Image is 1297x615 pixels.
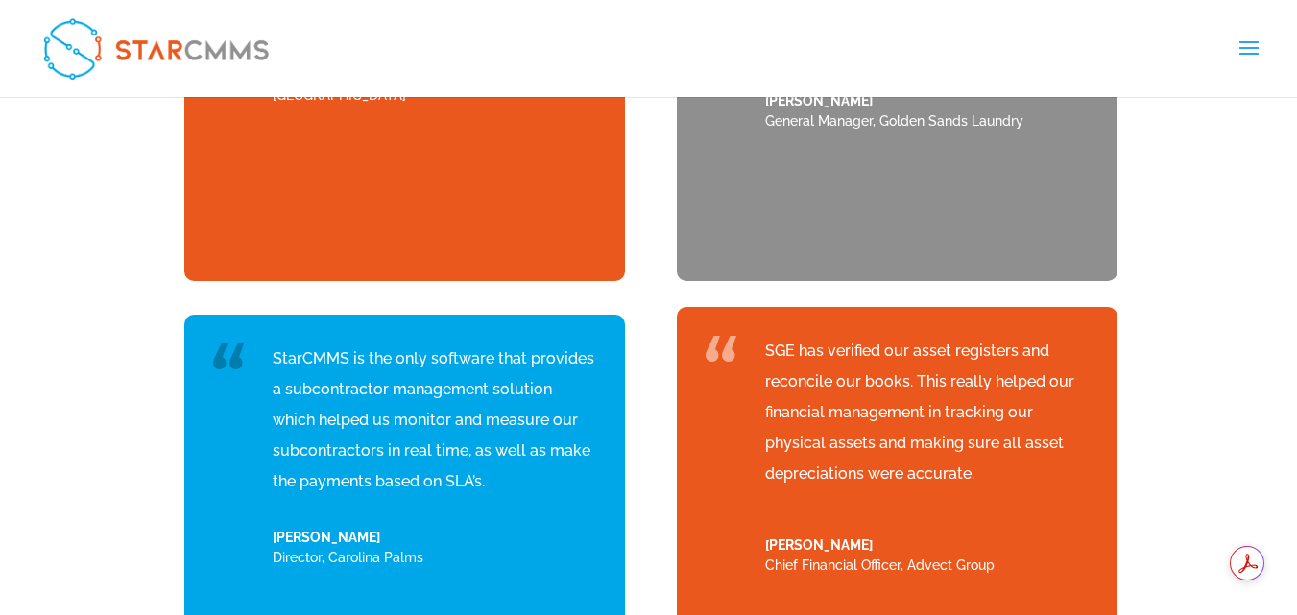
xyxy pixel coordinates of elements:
[322,550,324,565] span: ,
[907,557,995,573] span: Advect Group
[273,67,496,103] span: Wyndham [GEOGRAPHIC_DATA]
[765,91,1090,111] span: [PERSON_NAME]
[33,8,279,88] img: StarCMMS
[765,336,1090,505] p: SGE has verified our asset registers and reconcile our books. This really helped our financial ma...
[901,557,903,573] span: ,
[1201,523,1297,615] iframe: Chat Widget
[765,113,873,129] span: General Manager
[879,113,1023,129] span: Golden Sands Laundry
[273,550,322,565] span: Director
[765,557,901,573] span: Chief Financial Officer
[273,343,597,497] div: StarCMMS is the only software that provides a subcontractor management solution which helped us m...
[873,113,876,129] span: ,
[765,535,1090,556] span: [PERSON_NAME]
[273,528,597,548] span: [PERSON_NAME]
[328,550,423,565] span: Carolina Palms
